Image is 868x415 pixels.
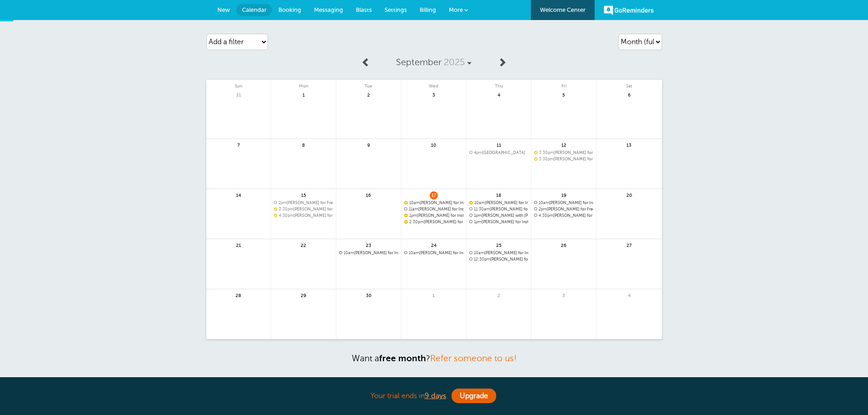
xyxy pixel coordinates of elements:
a: September 2025 [375,52,493,72]
span: 2 [495,292,503,298]
p: Want a ? [206,353,662,364]
span: 4:30pm [539,213,553,218]
span: Thu [467,80,531,89]
span: Laura Greeson for Installation with Manuel [404,200,463,205]
a: 1pm[PERSON_NAME] for Installation with [PERSON_NAME] [469,220,529,225]
span: Confirmed. Changing the appointment date will unconfirm the appointment. [274,213,277,217]
a: 3:30pm[PERSON_NAME] for Free Home Consultation with [PERSON_NAME] [274,207,333,212]
a: 4:30pm[PERSON_NAME] for Free Home Consultation with [PERSON_NAME] [274,213,333,218]
span: 11am [409,207,418,211]
span: 3:30pm [279,207,293,211]
span: 4pm [474,150,482,155]
span: 12:30pm [474,257,490,261]
span: 5 [560,91,568,98]
span: Confirmed. Changing the appointment date will unconfirm the appointment. [534,157,537,160]
a: 1pm[PERSON_NAME] with [PERSON_NAME] [469,213,529,218]
span: Tue [336,80,401,89]
a: 3:30pm[PERSON_NAME] for Free Home Consultation with [PERSON_NAME] [534,157,593,162]
span: Victoria Zamora for Free Home Consultation with Manuel [534,207,593,212]
span: 28 [234,292,242,298]
span: Debbie Williams for Installation with Manuel [404,251,463,256]
span: Holly Lotterus for Installation with Manuel [469,207,529,212]
span: 15 [299,191,308,198]
span: Gene Hassell for Free Home Consultation with Jody [274,200,333,205]
a: 11am[PERSON_NAME] for Installation with [PERSON_NAME] [404,207,463,212]
a: Upgrade [452,389,496,403]
span: 27 [625,241,633,248]
span: More [449,6,463,13]
span: 25 [495,241,503,248]
span: Settings [385,6,407,13]
span: Billing [420,6,436,13]
a: 11:30am[PERSON_NAME] for Installation with [PERSON_NAME] [469,207,529,212]
span: Stephen Trout for Installation with Manuel [469,251,529,256]
a: 1pm[PERSON_NAME] for Installation with [PERSON_NAME] [404,213,463,218]
a: 2:30pm[PERSON_NAME] for Installation with [PERSON_NAME] [404,220,463,225]
span: Debbie Bell for Installation with Manuel [469,220,529,225]
span: Karen Glover for Installation [534,200,593,205]
a: 12:30pm[PERSON_NAME] for Installation with [PERSON_NAME] [469,257,529,262]
iframe: Resource center [832,379,859,406]
span: 4 [625,292,633,298]
span: 19 [560,191,568,198]
a: 10am[PERSON_NAME] for Installation [534,200,593,205]
span: 16 [365,191,373,198]
span: September [396,57,442,67]
span: 18 [495,191,503,198]
span: Booking [278,6,301,13]
span: Confirmed. Changing the appointment date will unconfirm the appointment. [534,150,537,154]
a: 2pm[PERSON_NAME] for Free Home Consultation with [PERSON_NAME] [534,207,593,212]
a: 10am[PERSON_NAME] for Installation with [PERSON_NAME] [339,251,398,256]
a: 2pm[PERSON_NAME] for Free Home Consultation with [PERSON_NAME] [274,200,333,205]
span: Blasts [356,6,372,13]
span: 11:30am [474,207,490,211]
span: Confirmed. Changing the appointment date will unconfirm the appointment. [404,220,407,223]
span: Justin Percival for Installation with Manuel [469,257,529,262]
span: 10am [409,200,420,205]
span: 1pm [474,220,482,224]
span: 10am [344,251,354,255]
span: 3:30pm [539,157,554,161]
span: Allen Elmore for Installation with Manuel [469,200,529,205]
span: 1pm [409,213,417,218]
span: 14 [234,191,242,198]
a: 3:30pm[PERSON_NAME] for Free Home Consultation with [PERSON_NAME] [534,150,593,155]
a: 10am[PERSON_NAME] for Installation with [PERSON_NAME] [404,251,463,256]
span: 24 [430,241,438,248]
span: 10am [409,251,419,255]
a: 4:30pm[PERSON_NAME] for Free Home Consultation with [PERSON_NAME] [534,213,593,218]
span: 2pm [278,200,287,205]
span: 2:30pm [409,220,424,224]
span: Erika Roach for Free Home Consultation with Jody [534,157,593,162]
span: Leanne Ferguson for Free Home Consultation with Manuel [274,213,333,218]
a: 9 days [425,392,446,400]
span: 23 [365,241,373,248]
span: Confirmed. Changing the appointment date will unconfirm the appointment. [469,200,472,204]
span: 10am [539,200,549,205]
span: Angela Murrow with Jody [469,213,529,218]
span: Sharon Alverson for Free Home Consultation with Manuel [534,213,593,218]
span: 17 [430,191,438,198]
span: 3:30pm [539,150,554,155]
a: Calendar [236,4,272,16]
span: 6 [625,91,633,98]
a: Refer someone to us! [430,354,517,363]
a: 4pm[GEOGRAPHIC_DATA] [469,150,529,155]
span: Sat [596,80,662,89]
span: Calendar [242,6,267,13]
span: 4 [495,91,503,98]
span: Brooklyn [469,150,529,155]
span: 1 [299,91,308,98]
span: 3 [430,91,438,98]
span: 3 [560,292,568,298]
span: 9 [365,141,373,148]
span: Confirmed. Changing the appointment date will unconfirm the appointment. [404,200,407,204]
span: Messaging [314,6,343,13]
span: 1 [430,292,438,298]
span: 21 [234,241,242,248]
span: 22 [299,241,308,248]
span: 11 [495,141,503,148]
span: 10am [474,251,484,255]
span: 10 [430,141,438,148]
span: Fri [531,80,596,89]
